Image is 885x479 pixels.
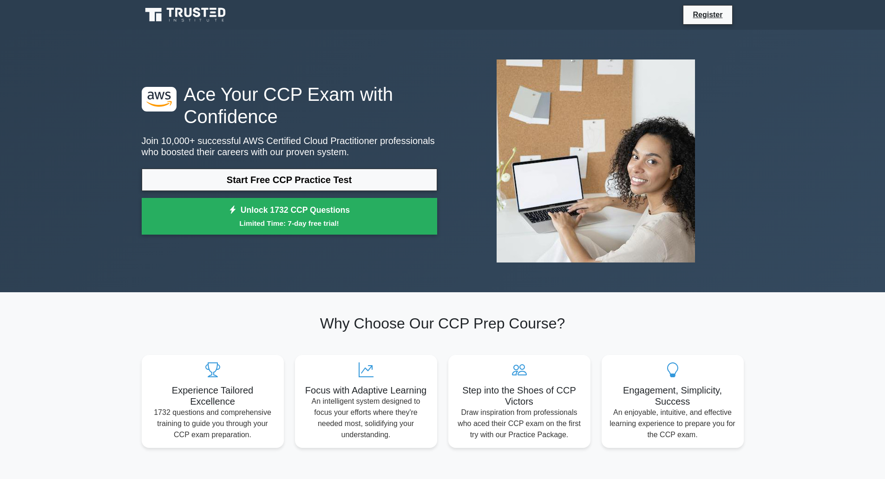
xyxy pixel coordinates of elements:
p: An intelligent system designed to focus your efforts where they're needed most, solidifying your ... [302,396,430,440]
p: 1732 questions and comprehensive training to guide you through your CCP exam preparation. [149,407,276,440]
p: An enjoyable, intuitive, and effective learning experience to prepare you for the CCP exam. [609,407,736,440]
p: Join 10,000+ successful AWS Certified Cloud Practitioner professionals who boosted their careers ... [142,135,437,157]
p: Draw inspiration from professionals who aced their CCP exam on the first try with our Practice Pa... [456,407,583,440]
h5: Engagement, Simplicity, Success [609,385,736,407]
h2: Why Choose Our CCP Prep Course? [142,315,744,332]
a: Register [687,9,728,20]
a: Start Free CCP Practice Test [142,169,437,191]
h1: Ace Your CCP Exam with Confidence [142,83,437,128]
a: Unlock 1732 CCP QuestionsLimited Time: 7-day free trial! [142,198,437,235]
small: Limited Time: 7-day free trial! [153,218,426,229]
h5: Experience Tailored Excellence [149,385,276,407]
h5: Step into the Shoes of CCP Victors [456,385,583,407]
h5: Focus with Adaptive Learning [302,385,430,396]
